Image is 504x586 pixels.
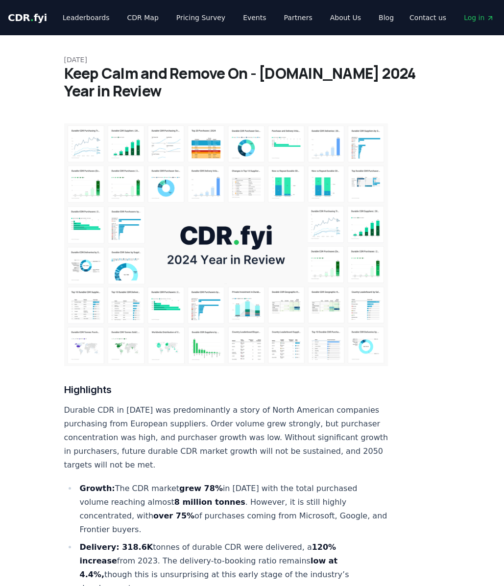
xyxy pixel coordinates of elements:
h3: Highlights [64,382,388,398]
strong: Growth: [80,484,115,493]
p: [DATE] [64,55,440,65]
a: About Us [322,9,369,26]
span: Log in [464,13,494,23]
h1: Keep Calm and Remove On - [DOMAIN_NAME] 2024 Year in Review [64,65,440,100]
nav: Main [55,9,402,26]
strong: over 75% [153,511,194,520]
span: CDR fyi [8,12,47,23]
strong: 8 million tonnes [174,497,245,507]
a: Pricing Survey [168,9,233,26]
a: Blog [371,9,402,26]
strong: grew 78% [179,484,223,493]
li: The CDR market in [DATE] with the total purchased volume reaching almost . However, it is still h... [77,482,388,537]
nav: Main [402,9,502,26]
a: CDR.fyi [8,11,47,24]
strong: Delivery: 318.6K [80,542,153,552]
a: Leaderboards [55,9,118,26]
a: Events [235,9,274,26]
p: Durable CDR in [DATE] was predominantly a story of North American companies purchasing from Europ... [64,403,388,472]
img: blog post image [64,123,388,366]
a: Partners [276,9,320,26]
a: CDR Map [120,9,167,26]
a: Contact us [402,9,454,26]
a: Log in [456,9,502,26]
span: . [30,12,34,23]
